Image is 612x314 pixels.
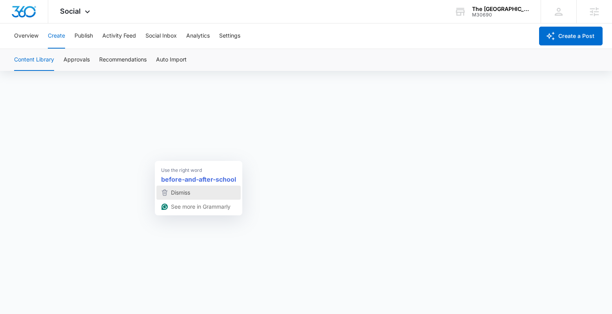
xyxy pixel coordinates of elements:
div: account name [472,6,529,12]
button: Create a Post [539,27,603,45]
button: Content Library [14,49,54,71]
button: Create [48,23,65,49]
button: Publish [74,23,93,49]
span: Social [60,7,81,15]
button: Activity Feed [102,23,136,49]
button: Settings [219,23,240,49]
button: Auto Import [156,49,187,71]
div: account id [472,12,529,18]
button: Overview [14,23,38,49]
button: Social Inbox [145,23,177,49]
button: Recommendations [99,49,147,71]
button: Approvals [64,49,90,71]
button: Analytics [186,23,210,49]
